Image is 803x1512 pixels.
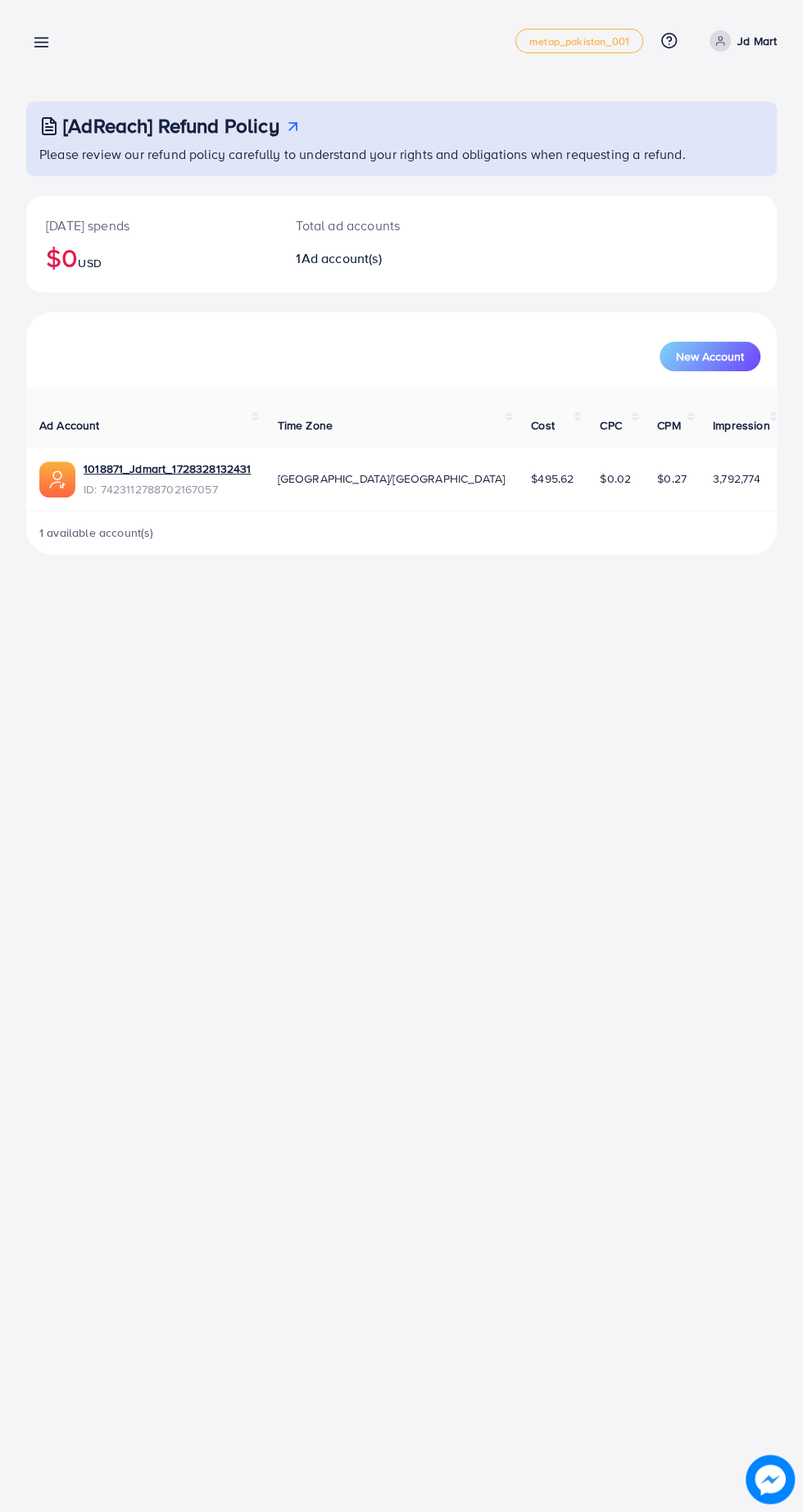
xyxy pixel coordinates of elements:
[660,342,760,371] button: New Account
[746,1455,795,1504] img: image
[302,249,382,267] span: Ad account(s)
[657,470,687,487] span: $0.27
[39,144,767,164] p: Please review our refund policy carefully to understand your rights and obligations when requesti...
[703,30,777,52] a: Jd Mart
[84,481,251,497] span: ID: 7423112788702167057
[737,31,777,51] p: Jd Mart
[277,470,505,487] span: [GEOGRAPHIC_DATA]/[GEOGRAPHIC_DATA]
[713,470,760,487] span: 3,792,774
[713,417,770,434] span: Impression
[531,417,555,434] span: Cost
[84,461,251,477] a: 1018871_Jdmart_1728328132431
[39,417,100,434] span: Ad Account
[46,242,256,273] h2: $0
[676,351,744,362] span: New Account
[78,255,101,271] span: USD
[531,470,574,487] span: $495.62
[600,470,631,487] span: $0.02
[46,216,256,235] p: [DATE] spends
[296,216,444,235] p: Total ad accounts
[39,524,154,541] span: 1 available account(s)
[39,461,75,497] img: ic-ads-acc.e4c84228.svg
[515,29,643,53] a: metap_pakistan_001
[657,417,680,434] span: CPM
[277,417,332,434] span: Time Zone
[600,417,621,434] span: CPC
[296,251,444,266] h2: 1
[529,36,629,47] span: metap_pakistan_001
[63,114,279,138] h3: [AdReach] Refund Policy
